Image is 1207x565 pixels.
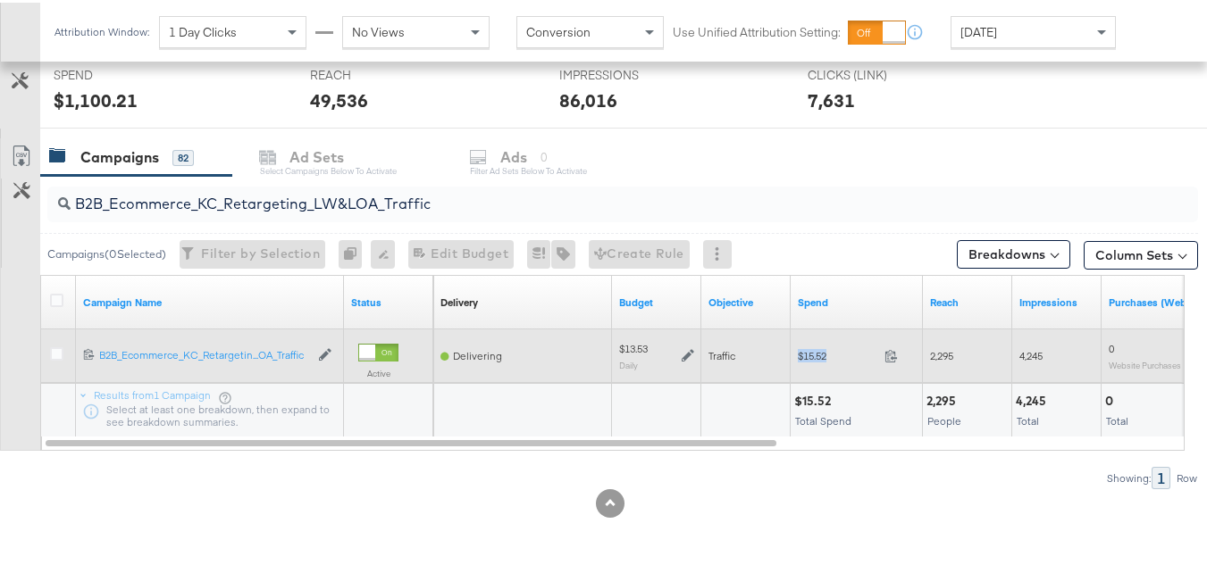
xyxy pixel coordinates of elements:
[352,21,405,37] span: No Views
[1106,469,1152,482] div: Showing:
[1084,238,1198,267] button: Column Sets
[930,346,953,360] span: 2,295
[708,346,735,360] span: Traffic
[1016,390,1052,407] div: 4,245
[1105,390,1119,407] div: 0
[339,237,371,266] div: 0
[927,411,961,425] span: People
[808,85,855,111] div: 7,631
[310,85,368,111] div: 49,536
[708,293,784,307] a: Your campaign's objective.
[54,85,138,111] div: $1,100.21
[310,64,444,81] span: REACH
[930,293,1005,307] a: The number of people your ad was served to.
[47,244,166,260] div: Campaigns ( 0 Selected)
[619,339,648,353] div: $13.53
[960,21,997,37] span: [DATE]
[1109,339,1114,353] span: 0
[80,145,159,165] div: Campaigns
[54,23,150,36] div: Attribution Window:
[1019,346,1043,360] span: 4,245
[453,346,502,360] span: Delivering
[798,346,877,360] span: $15.52
[795,411,851,425] span: Total Spend
[71,177,1096,212] input: Search Campaigns by Name, ID or Objective
[1176,469,1198,482] div: Row
[794,390,836,407] div: $15.52
[1017,411,1039,425] span: Total
[83,293,337,307] a: Your campaign name.
[957,237,1070,266] button: Breakdowns
[1106,411,1128,425] span: Total
[619,293,694,307] a: The maximum amount you're willing to spend on your ads, on average each day or over the lifetime ...
[1019,293,1094,307] a: The number of times your ad was served. On mobile apps an ad is counted as served the first time ...
[54,64,188,81] span: SPEND
[169,21,237,37] span: 1 Day Clicks
[808,64,942,81] span: CLICKS (LINK)
[798,293,916,307] a: The total amount spent to date.
[673,21,841,38] label: Use Unified Attribution Setting:
[440,293,478,307] a: Reflects the ability of your Ad Campaign to achieve delivery based on ad states, schedule and bud...
[526,21,591,37] span: Conversion
[619,357,638,368] sub: Daily
[1152,464,1170,486] div: 1
[172,147,194,163] div: 82
[440,293,478,307] div: Delivery
[926,390,961,407] div: 2,295
[358,365,398,377] label: Active
[99,345,309,361] a: B2B_Ecommerce_KC_Retargetin...OA_Traffic
[99,345,309,360] div: B2B_Ecommerce_KC_Retargetin...OA_Traffic
[351,293,426,307] a: Shows the current state of your Ad Campaign.
[559,64,693,81] span: IMPRESSIONS
[1109,357,1181,368] sub: Website Purchases
[559,85,617,111] div: 86,016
